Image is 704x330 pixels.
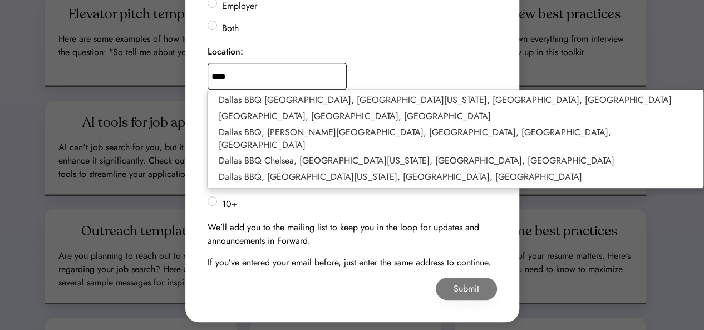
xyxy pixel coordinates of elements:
p: Dallas BBQ Chelsea, [GEOGRAPHIC_DATA][US_STATE], [GEOGRAPHIC_DATA], [GEOGRAPHIC_DATA] [208,153,703,169]
label: Both [219,22,497,35]
div: We’ll add you to the mailing list to keep you in the loop for updates and announcements in Forward. [208,221,497,248]
div: Location: [208,45,243,58]
p: [GEOGRAPHIC_DATA], [GEOGRAPHIC_DATA], [GEOGRAPHIC_DATA] [208,109,703,125]
button: Submit [436,278,497,300]
label: 10+ [219,198,497,211]
div: If you’ve entered your email before, just enter the same address to continue. [208,256,491,269]
p: Dallas BBQ, [GEOGRAPHIC_DATA][US_STATE], [GEOGRAPHIC_DATA], [GEOGRAPHIC_DATA] [208,169,703,185]
p: Dallas BBQ [GEOGRAPHIC_DATA], [GEOGRAPHIC_DATA][US_STATE], [GEOGRAPHIC_DATA], [GEOGRAPHIC_DATA] [208,92,703,109]
p: Dallas BBQ, [PERSON_NAME][GEOGRAPHIC_DATA], [GEOGRAPHIC_DATA], [GEOGRAPHIC_DATA], [GEOGRAPHIC_DATA] [208,125,703,154]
